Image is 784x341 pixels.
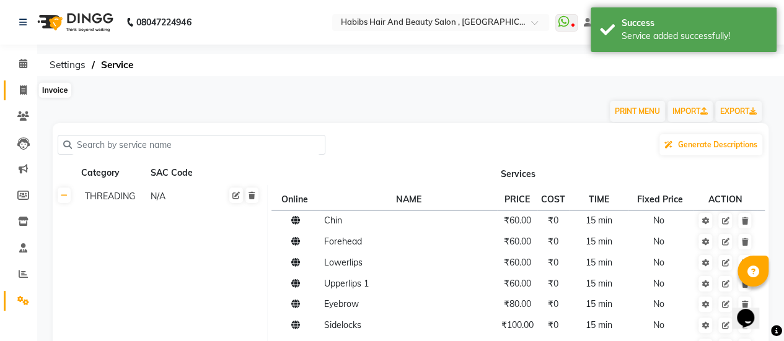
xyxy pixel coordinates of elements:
[548,215,558,226] span: ₹0
[628,189,694,210] th: Fixed Price
[501,319,533,330] span: ₹100.00
[653,319,664,330] span: No
[622,17,767,30] div: Success
[95,54,139,76] span: Service
[548,319,558,330] span: ₹0
[586,278,612,289] span: 15 min
[659,134,762,155] button: Generate Descriptions
[667,101,713,122] a: IMPORT
[569,189,628,210] th: TIME
[80,165,144,181] div: Category
[586,298,612,309] span: 15 min
[324,215,342,226] span: Chin
[548,236,558,247] span: ₹0
[497,189,537,210] th: PRICE
[271,189,320,210] th: Online
[586,257,612,268] span: 15 min
[324,319,361,330] span: Sidelocks
[503,278,531,289] span: ₹60.00
[268,162,769,185] th: Services
[503,298,531,309] span: ₹80.00
[653,236,664,247] span: No
[610,101,665,122] button: PRINT MENU
[653,257,664,268] span: No
[694,189,757,210] th: ACTION
[149,165,214,181] div: SAC Code
[586,319,612,330] span: 15 min
[320,189,497,210] th: NAME
[324,236,362,247] span: Forehead
[548,257,558,268] span: ₹0
[136,5,191,40] b: 08047224946
[503,257,531,268] span: ₹60.00
[622,30,767,43] div: Service added successfully!
[715,101,762,122] a: EXPORT
[653,215,664,226] span: No
[72,136,320,155] input: Search by service name
[39,83,71,98] div: Invoice
[503,215,531,226] span: ₹60.00
[586,236,612,247] span: 15 min
[32,5,117,40] img: logo
[324,257,363,268] span: Lowerlips
[324,298,359,309] span: Eyebrow
[586,215,612,226] span: 15 min
[503,236,531,247] span: ₹60.00
[732,291,772,329] iframe: chat widget
[149,189,213,204] div: N/A
[653,298,664,309] span: No
[548,278,558,289] span: ₹0
[653,278,664,289] span: No
[537,189,570,210] th: COST
[80,189,144,204] div: THREADING
[43,54,92,76] span: Settings
[324,278,369,289] span: Upperlips 1
[548,298,558,309] span: ₹0
[678,140,757,149] span: Generate Descriptions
